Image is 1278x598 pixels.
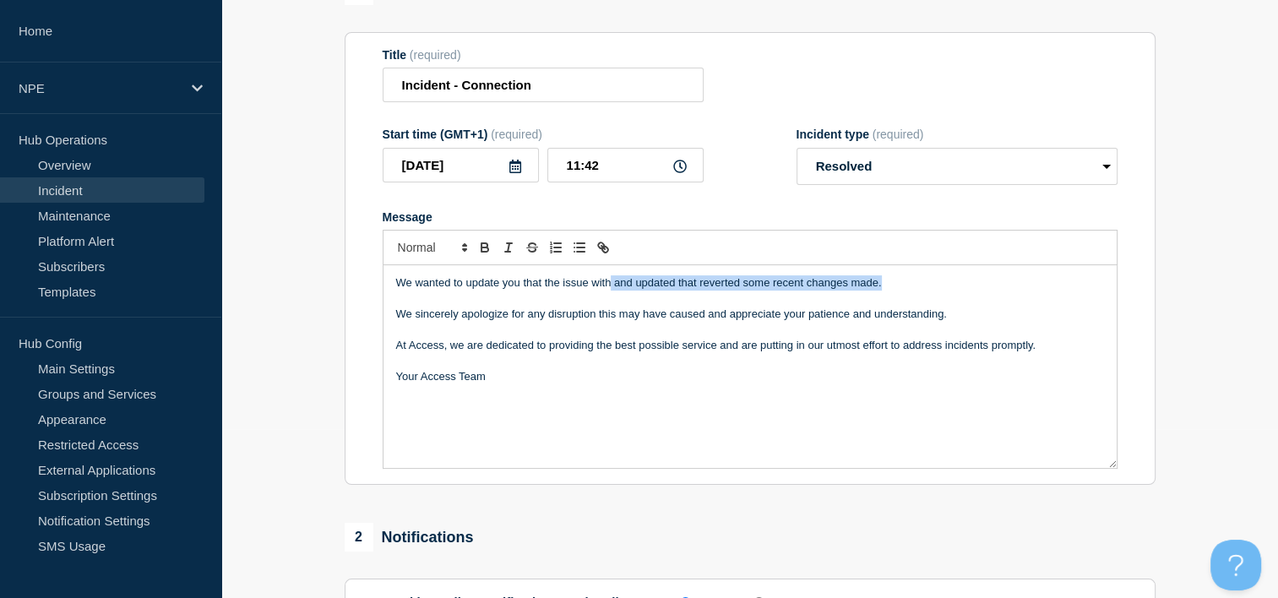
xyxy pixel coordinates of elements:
[473,237,497,258] button: Toggle bold text
[383,210,1118,224] div: Message
[383,48,704,62] div: Title
[396,338,1104,353] p: At Access, we are dedicated to providing the best possible service and are putting in our utmost ...
[520,237,544,258] button: Toggle strikethrough text
[345,523,474,552] div: Notifications
[797,148,1118,185] select: Incident type
[383,68,704,102] input: Title
[396,369,1104,384] p: Your Access Team
[383,265,1117,468] div: Message
[410,48,461,62] span: (required)
[797,128,1118,141] div: Incident type
[383,148,539,182] input: YYYY-MM-DD
[390,237,473,258] span: Font size
[383,128,704,141] div: Start time (GMT+1)
[396,307,1104,322] p: We sincerely apologize for any disruption this may have caused and appreciate your patience and u...
[491,128,542,141] span: (required)
[873,128,924,141] span: (required)
[591,237,615,258] button: Toggle link
[1210,540,1261,590] iframe: Help Scout Beacon - Open
[345,523,373,552] span: 2
[19,81,181,95] p: NPE
[497,237,520,258] button: Toggle italic text
[544,237,568,258] button: Toggle ordered list
[568,237,591,258] button: Toggle bulleted list
[396,275,1104,291] p: We wanted to update you that the issue with and updated that reverted some recent changes made.
[547,148,704,182] input: HH:MM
